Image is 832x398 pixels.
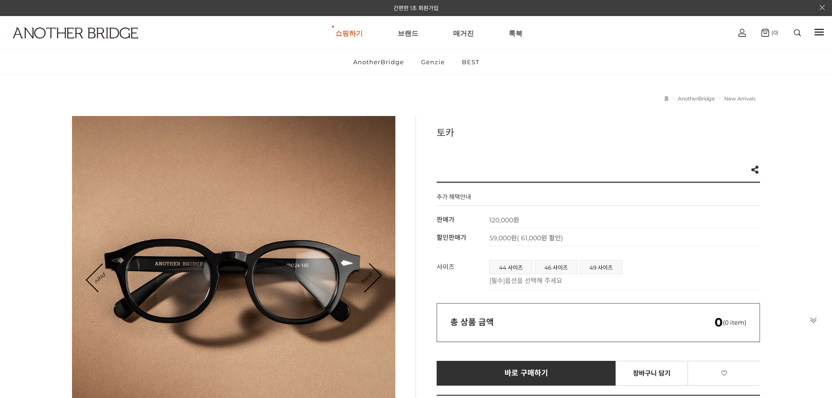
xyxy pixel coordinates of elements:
span: 옵션을 선택해 주세요 [505,276,562,285]
img: cart [761,29,769,37]
em: 0 [715,315,723,330]
a: 44 사이즈 [490,260,532,274]
span: 바로 구매하기 [505,369,548,377]
a: Genzie [413,50,453,74]
img: search [794,29,801,36]
a: 쇼핑하기 [335,17,363,50]
span: 59,000원 [489,234,563,242]
a: 브랜드 [398,17,418,50]
a: Prev [87,264,114,291]
span: (0) [769,29,778,36]
th: 사이즈 [437,255,489,290]
a: logo [5,28,129,61]
a: 46 사이즈 [535,260,577,274]
a: BEST [454,50,487,74]
h4: 추가 혜택안내 [437,192,471,205]
a: New Arrivals [724,95,755,102]
a: Next [352,264,381,292]
a: 49 사이즈 [580,260,622,274]
strong: 총 상품 금액 [450,317,494,327]
p: [필수] [489,276,755,285]
a: AnotherBridge [678,95,715,102]
img: cart [738,29,746,37]
a: 매거진 [453,17,474,50]
span: ( 61,000원 할인) [517,234,563,242]
a: 바로 구매하기 [437,361,616,386]
a: 간편한 1초 회원가입 [394,5,438,11]
strong: 120,000원 [489,216,519,224]
a: 홈 [664,95,669,102]
h3: 토카 [437,125,760,139]
a: 장바구니 담기 [616,361,688,386]
a: (0) [761,29,778,37]
a: AnotherBridge [345,50,412,74]
img: logo [13,28,138,39]
span: (0 item) [715,319,746,326]
span: 판매가 [437,216,455,224]
span: 할인판매가 [437,233,466,242]
a: 룩북 [509,17,522,50]
li: 44 사이즈 [489,260,532,274]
